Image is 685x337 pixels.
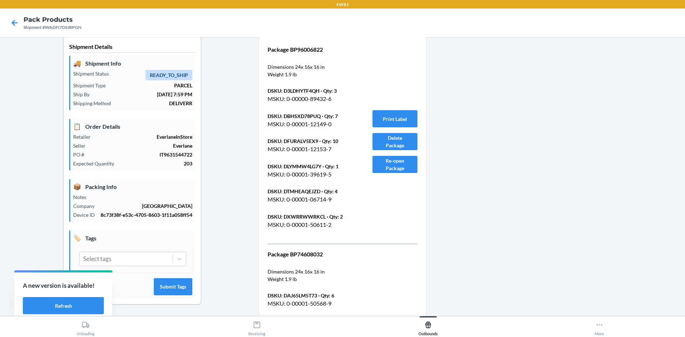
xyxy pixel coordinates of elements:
[91,142,192,149] p: Everlane
[268,188,355,195] p: DSKU: DTMHEAQEJZD · Qty: 4
[268,95,355,103] p: MSKU: 0-00000-89432-6
[336,1,349,8] p: EWR1
[268,137,355,145] p: DSKU: DFURALV5EX9 · Qty: 10
[171,316,342,336] button: Receiving
[83,254,111,264] div: Select tags
[342,316,514,336] button: Outbounds
[73,233,81,243] span: 🏷️
[154,278,192,295] button: Submit Tags
[23,281,104,290] p: A new version is available!
[268,170,355,179] p: MSKU: 0-00001-39619-5
[73,142,91,149] p: Seller
[372,110,417,127] button: Print Label
[120,160,192,167] p: 203
[73,151,90,158] p: PO #
[268,71,297,78] p: Weight 1.9 lb
[268,268,325,275] p: Dimensions 24 x 16 x 16 in
[73,211,101,219] p: Device ID
[23,297,104,314] button: Refresh
[268,163,355,170] p: DSKU: DLYMMW4LG7Y · Qty: 1
[73,202,100,210] p: Company
[24,15,81,24] h4: Pack Products
[514,316,685,336] button: More
[73,182,81,192] span: 📦
[595,318,604,336] div: More
[95,91,192,98] p: [DATE] 7:59 PM
[268,112,355,120] p: DSKU: DBHSXD78PUQ · Qty: 7
[268,213,355,220] p: DSKU: DXWRRWWRKCL · Qty: 2
[268,120,355,128] p: MSKU: 0-00001-12149-0
[101,211,192,219] p: 8c73f38f-e53c-4705-8603-1f11a058ff54
[146,70,192,80] span: READY_TO_SHIP
[73,58,192,68] p: Shipment Info
[268,195,355,204] p: MSKU: 0-00001-06714-9
[418,318,438,336] div: Outbounds
[73,233,192,243] p: Tags
[73,193,92,201] p: Notes
[248,318,265,336] div: Receiving
[268,87,355,95] p: DSKU: D3LDHYTF4QH · Qty: 3
[24,24,81,31] div: Shipment #WADFI7DSJBPGN
[268,292,355,299] p: DSKU: DAJ65LM5T73 · Qty: 6
[372,133,417,150] button: Delete Package
[73,58,81,68] span: 🚚
[77,318,95,336] div: Unloading
[268,145,355,153] p: MSKU: 0-00001-12153-7
[73,91,95,98] p: Ship By
[73,70,115,77] p: Shipment Status
[268,45,355,54] p: Package BP96006822
[117,99,192,107] p: DELIVERR
[268,275,297,283] p: Weight 1.9 lb
[73,160,120,167] p: Expected Quantity
[268,220,355,229] p: MSKU: 0-00001-50611-2
[73,182,192,192] p: Packing Info
[268,63,325,71] p: Dimensions 24 x 16 x 16 in
[73,133,96,141] p: Retailer
[96,133,192,141] p: EverlaneInStore
[73,122,192,131] p: Order Details
[100,202,192,210] p: [GEOGRAPHIC_DATA]
[372,156,417,173] button: Re-open Package
[268,250,355,259] p: Package BP74608032
[73,82,111,89] p: Shipment Type
[73,99,117,107] p: Shipping Method
[111,82,192,89] p: PARCEL
[90,151,192,158] p: IT9631544722
[73,122,81,131] span: 📋
[268,299,355,308] p: MSKU: 0-00001-50568-9
[69,42,195,53] p: Shipment Details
